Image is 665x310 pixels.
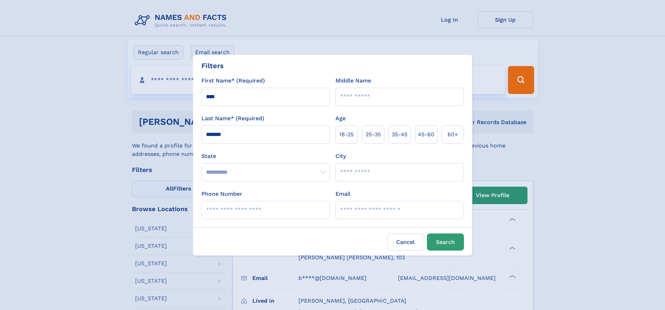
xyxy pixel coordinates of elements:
[339,130,354,139] span: 18‑25
[201,114,264,123] label: Last Name* (Required)
[201,152,330,160] label: State
[387,233,424,251] label: Cancel
[418,130,434,139] span: 45‑60
[201,190,242,198] label: Phone Number
[392,130,407,139] span: 35‑45
[335,152,346,160] label: City
[427,233,464,251] button: Search
[448,130,458,139] span: 60+
[201,77,265,85] label: First Name* (Required)
[335,114,346,123] label: Age
[335,190,350,198] label: Email
[365,130,381,139] span: 25‑35
[335,77,371,85] label: Middle Name
[201,60,224,71] div: Filters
